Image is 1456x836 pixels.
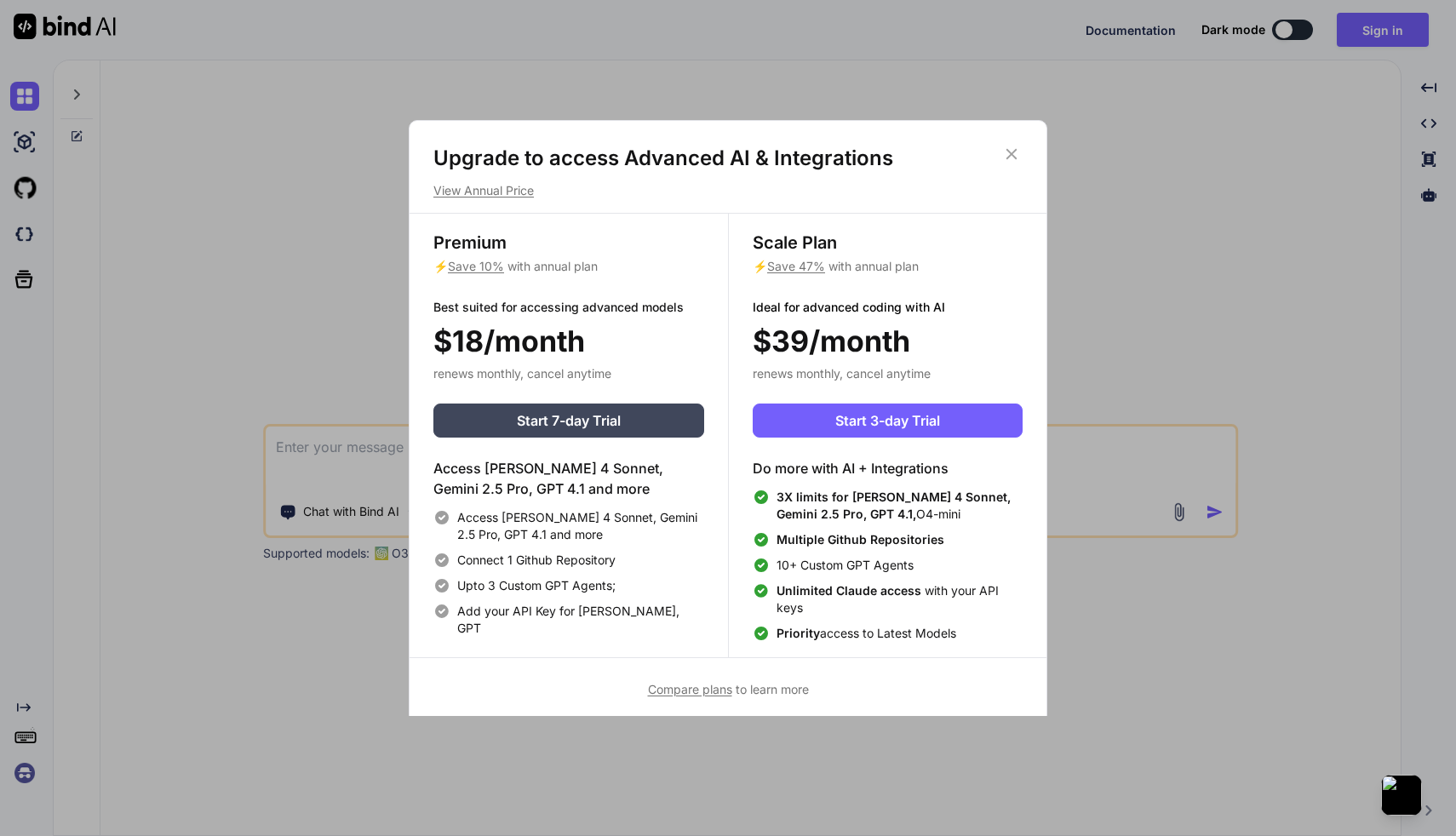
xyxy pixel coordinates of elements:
[457,509,704,543] span: Access [PERSON_NAME] 4 Sonnet, Gemini 2.5 Pro, GPT 4.1 and more
[457,603,704,637] span: Add your API Key for [PERSON_NAME], GPT
[433,404,704,438] button: Start 7-day Trial
[517,410,621,431] span: Start 7-day Trial
[433,145,1023,172] h1: Upgrade to access Advanced AI & Integrations
[433,458,704,499] h4: Access [PERSON_NAME] 4 Sonnet, Gemini 2.5 Pro, GPT 4.1 and more
[433,258,704,275] p: ⚡ with annual plan
[753,366,931,381] span: renews monthly, cancel anytime
[767,259,825,273] span: Save 47%
[753,231,1023,255] h3: Scale Plan
[433,319,585,363] span: $18/month
[648,682,809,696] span: to learn more
[753,299,1023,316] p: Ideal for advanced coding with AI
[777,626,820,640] span: Priority
[835,410,940,431] span: Start 3-day Trial
[777,557,914,574] span: 10+ Custom GPT Agents
[777,582,1023,616] span: with your API keys
[433,182,1023,199] p: View Annual Price
[753,404,1023,438] button: Start 3-day Trial
[433,366,611,381] span: renews monthly, cancel anytime
[457,552,616,569] span: Connect 1 Github Repository
[457,577,616,594] span: Upto 3 Custom GPT Agents;
[648,682,732,696] span: Compare plans
[777,532,944,547] span: Multiple Github Repositories
[777,583,925,598] span: Unlimited Claude access
[753,258,1023,275] p: ⚡ with annual plan
[433,299,704,316] p: Best suited for accessing advanced models
[448,259,504,273] span: Save 10%
[777,625,956,642] span: access to Latest Models
[433,231,704,255] h3: Premium
[753,319,910,363] span: $39/month
[777,490,1011,521] span: 3X limits for [PERSON_NAME] 4 Sonnet, Gemini 2.5 Pro, GPT 4.1,
[777,489,1023,523] span: O4-mini
[753,458,1023,478] h4: Do more with AI + Integrations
